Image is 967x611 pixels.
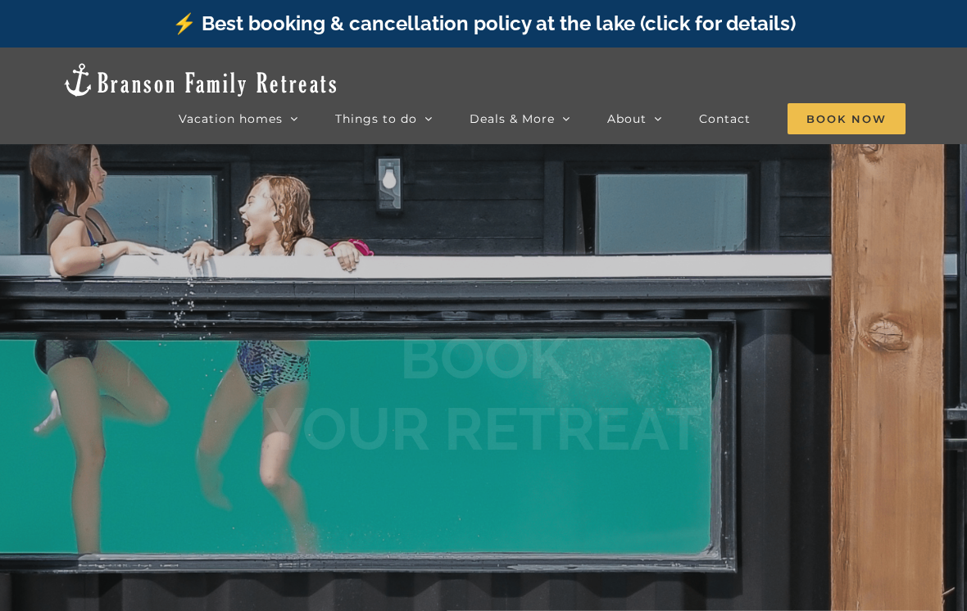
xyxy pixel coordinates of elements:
span: Book Now [788,103,906,134]
b: BOOK YOUR RETREAT [266,323,702,463]
a: Vacation homes [179,102,298,135]
img: Branson Family Retreats Logo [61,61,339,98]
span: About [607,113,647,124]
a: Deals & More [470,102,570,135]
a: About [607,102,662,135]
span: Things to do [335,113,417,124]
span: Vacation homes [179,113,283,124]
nav: Main Menu [179,102,906,135]
a: Contact [699,102,751,135]
a: Book Now [788,102,906,135]
span: Deals & More [470,113,555,124]
a: ⚡️ Best booking & cancellation policy at the lake (click for details) [172,11,796,35]
a: Things to do [335,102,433,135]
span: Contact [699,113,751,124]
